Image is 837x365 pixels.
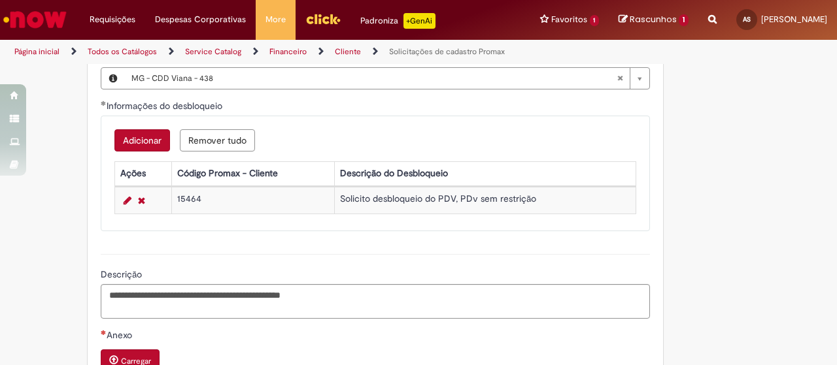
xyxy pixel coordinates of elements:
span: 1 [679,14,689,26]
span: 1 [590,15,600,26]
span: Necessários [101,330,107,335]
span: Geo - CDD [107,52,155,63]
button: Geo - CDD, Visualizar este registro MG - CDD Viana - 438 [101,68,125,89]
span: Despesas Corporativas [155,13,246,26]
span: Descrição [101,268,145,280]
span: Obrigatório Preenchido [101,101,107,106]
td: Solicito desbloqueio do PDV, PDv sem restrição [334,187,636,214]
a: Remover linha 1 [135,193,148,208]
img: ServiceNow [1,7,69,33]
th: Ações [114,161,171,185]
span: Requisições [90,13,135,26]
span: AS [743,15,751,24]
th: Descrição do Desbloqueio [334,161,636,185]
ul: Trilhas de página [10,40,548,64]
abbr: Limpar campo Geo - CDD [610,68,630,89]
p: +GenAi [403,13,436,29]
span: Informações do desbloqueio [107,100,225,112]
button: Add a row for Informações do desbloqueio [114,129,170,151]
a: Service Catalog [185,46,241,57]
td: 15464 [172,187,335,214]
span: Favoritos [551,13,587,26]
a: Financeiro [269,46,307,57]
a: Editar Linha 1 [120,193,135,208]
a: MG - CDD Viana - 438Limpar campo Geo - CDD [125,68,649,89]
th: Código Promax - Cliente [172,161,335,185]
span: [PERSON_NAME] [761,14,827,25]
span: MG - CDD Viana - 438 [131,68,617,89]
a: Rascunhos [619,14,689,26]
button: Remove all rows for Informações do desbloqueio [180,129,255,151]
span: Rascunhos [630,13,677,25]
img: click_logo_yellow_360x200.png [305,9,341,29]
textarea: Descrição [101,284,650,319]
a: Todos os Catálogos [88,46,157,57]
div: Padroniza [360,13,436,29]
span: Anexo [107,329,135,341]
span: More [265,13,286,26]
a: Cliente [335,46,361,57]
a: Solicitações de cadastro Promax [389,46,505,57]
a: Página inicial [14,46,60,57]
